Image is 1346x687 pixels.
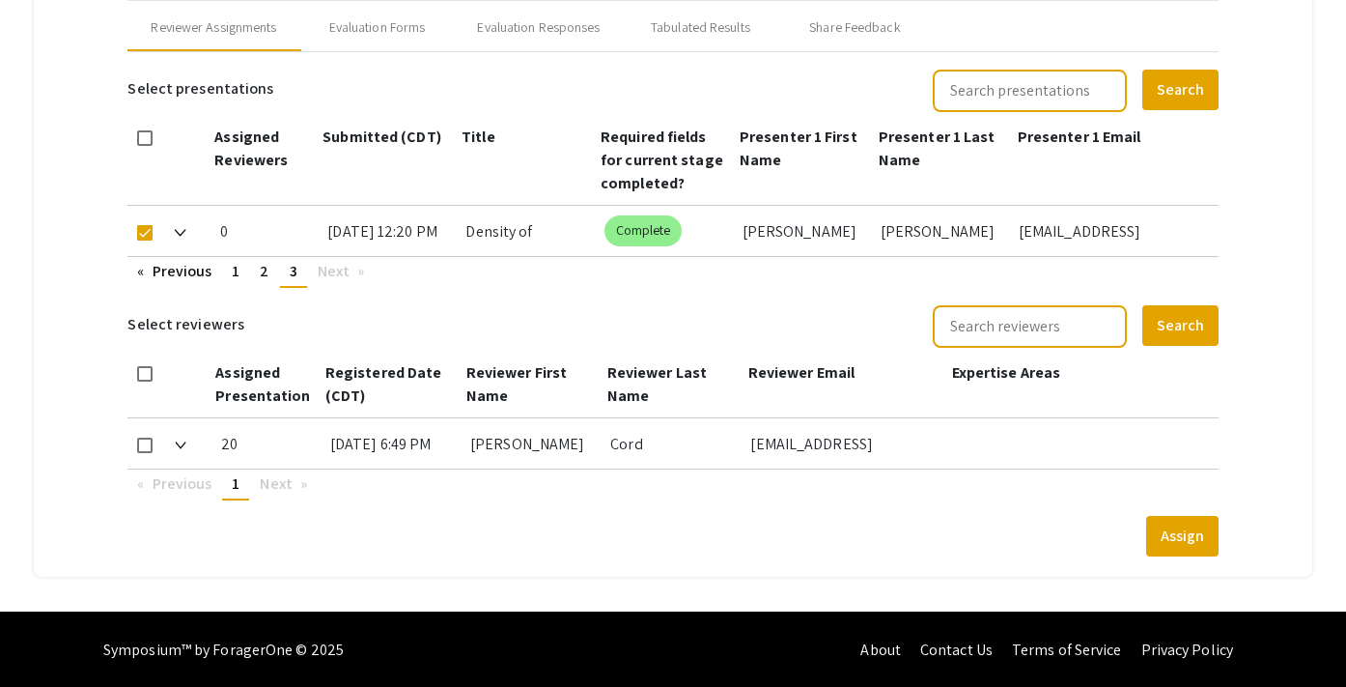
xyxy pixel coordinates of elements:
[1141,640,1233,660] a: Privacy Policy
[1019,206,1203,256] div: [EMAIL_ADDRESS][DOMAIN_NAME]
[14,600,82,673] iframe: Chat
[329,17,426,38] div: Evaluation Forms
[466,362,567,406] span: Reviewer First Name
[221,418,315,469] div: 20
[1146,516,1219,557] button: Assign
[174,229,185,237] img: Expand arrow
[220,206,312,256] div: 0
[750,418,938,469] div: [EMAIL_ADDRESS][DOMAIN_NAME]
[214,127,288,170] span: Assigned Reviewers
[743,206,865,256] div: [PERSON_NAME]
[127,257,221,286] a: Previous page
[610,418,735,469] div: Cord
[330,418,455,469] div: [DATE] 6:49 PM
[127,68,273,110] h6: Select presentations
[860,640,901,660] a: About
[933,305,1127,348] input: Search reviewers
[740,127,857,170] span: Presenter 1 First Name
[1142,305,1219,346] button: Search
[1012,640,1122,660] a: Terms of Service
[290,261,297,281] span: 3
[260,473,292,494] span: Next
[879,127,995,170] span: Presenter 1 Last Name
[318,261,350,281] span: Next
[651,17,750,38] div: Tabulated Results
[325,362,442,406] span: Registered Date (CDT)
[920,640,993,660] a: Contact Us
[477,17,600,38] div: Evaluation Responses
[260,261,268,281] span: 2
[470,418,595,469] div: [PERSON_NAME]
[465,206,588,256] div: Density of Avalanche Types in the 1-dim Sandpile Model
[604,215,683,246] mat-chip: Complete
[1142,70,1219,110] button: Search
[127,303,244,346] h6: Select reviewers
[952,362,1061,383] span: Expertise Areas
[809,17,900,38] div: Share Feedback
[175,442,186,449] img: Expand arrow
[322,127,441,147] span: Submitted (CDT)
[933,70,1127,112] input: Search presentations
[462,127,495,147] span: Title
[232,261,239,281] span: 1
[601,127,723,193] span: Required fields for current stage completed?
[881,206,1003,256] div: [PERSON_NAME]
[151,17,276,38] div: Reviewer Assignments
[327,206,450,256] div: [DATE] 12:20 PM
[127,470,1218,501] ul: Pagination
[1018,127,1141,147] span: Presenter 1 Email
[232,473,239,494] span: 1
[748,362,855,383] span: Reviewer Email
[215,362,318,406] span: Assigned Presentations
[127,257,1218,288] ul: Pagination
[153,473,212,494] span: Previous
[607,362,707,406] span: Reviewer Last Name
